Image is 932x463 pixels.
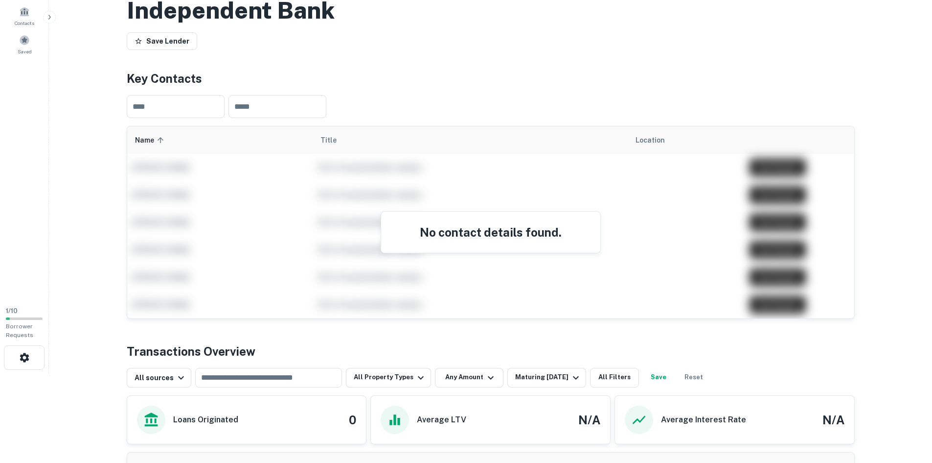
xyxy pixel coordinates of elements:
[135,372,187,384] div: All sources
[127,70,855,87] h4: Key Contacts
[578,411,600,429] h4: N/A
[127,342,255,360] h4: Transactions Overview
[15,19,34,27] span: Contacts
[590,368,639,388] button: All Filters
[643,368,674,388] button: Save your search to get updates of matches that match your search criteria.
[346,368,431,388] button: All Property Types
[127,32,197,50] button: Save Lender
[883,385,932,432] iframe: Chat Widget
[3,2,46,29] a: Contacts
[417,414,466,426] h6: Average LTV
[127,126,854,318] div: scrollable content
[127,368,191,388] button: All sources
[678,368,709,388] button: Reset
[6,307,18,315] span: 1 / 10
[822,411,844,429] h4: N/A
[435,368,503,388] button: Any Amount
[393,223,589,241] h4: No contact details found.
[6,323,33,339] span: Borrower Requests
[3,31,46,57] a: Saved
[661,414,746,426] h6: Average Interest Rate
[515,372,582,384] div: Maturing [DATE]
[507,368,586,388] button: Maturing [DATE]
[349,411,356,429] h4: 0
[18,48,32,55] span: Saved
[173,414,238,426] h6: Loans Originated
